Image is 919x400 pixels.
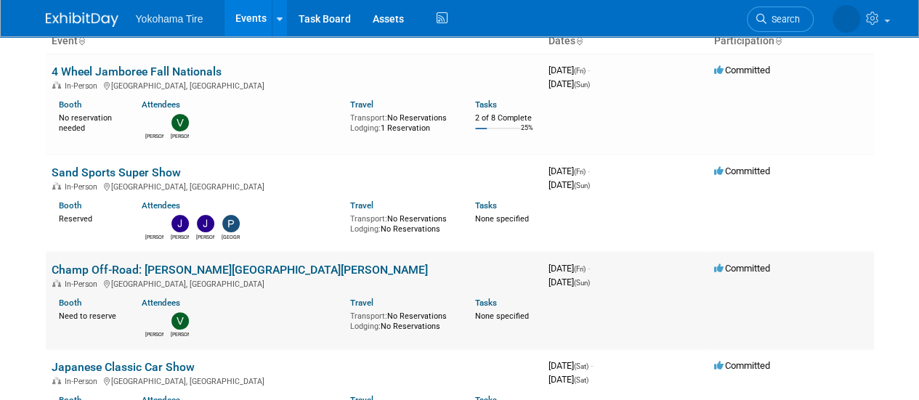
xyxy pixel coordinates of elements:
span: (Fri) [574,67,586,75]
span: - [588,166,590,176]
img: In-Person Event [52,279,61,287]
span: Search [766,14,800,25]
img: Janelle Williams [197,215,214,232]
div: No Reservations 1 Reservation [350,110,453,133]
img: In-Person Event [52,377,61,384]
span: (Sun) [574,81,590,89]
div: [GEOGRAPHIC_DATA], [GEOGRAPHIC_DATA] [52,375,537,386]
th: Dates [543,29,708,54]
span: In-Person [65,81,102,91]
span: Lodging: [350,322,381,331]
span: Committed [714,65,770,75]
div: Vincent Baud [171,330,189,338]
img: Jason Heath [171,215,189,232]
span: [DATE] [548,374,588,385]
a: Search [747,7,814,32]
span: Yokohama Tire [136,13,203,25]
img: ExhibitDay [46,12,118,27]
div: GEOFF DUNIVIN [145,232,163,241]
div: [GEOGRAPHIC_DATA], [GEOGRAPHIC_DATA] [52,277,537,289]
span: Lodging: [350,123,381,133]
th: Event [46,29,543,54]
span: In-Person [65,279,102,289]
span: [DATE] [548,166,590,176]
div: Need to reserve [59,309,121,322]
img: GEOFF DUNIVIN [146,114,163,131]
img: In-Person Event [52,182,61,189]
span: Transport: [350,214,387,224]
div: No Reservations No Reservations [350,309,453,331]
span: [DATE] [548,360,593,371]
img: GEOFF DUNIVIN [833,5,860,33]
span: In-Person [65,377,102,386]
span: Transport: [350,311,387,321]
span: Committed [714,263,770,274]
div: 2 of 8 Complete [475,113,537,123]
a: Travel [350,298,373,308]
span: (Sun) [574,279,590,287]
a: Booth [59,298,81,308]
a: Travel [350,200,373,211]
img: GEOFF DUNIVIN [146,312,163,330]
a: Japanese Classic Car Show [52,360,195,374]
th: Participation [708,29,874,54]
a: Tasks [475,99,497,110]
img: Vincent Baud [171,114,189,131]
a: Tasks [475,200,497,211]
a: Sort by Participation Type [774,35,782,46]
span: None specified [475,214,529,224]
div: No Reservations No Reservations [350,211,453,234]
span: [DATE] [548,179,590,190]
div: No reservation needed [59,110,121,133]
span: (Sun) [574,181,590,189]
td: 25% [521,124,533,144]
a: 4 Wheel Jamboree Fall Nationals [52,65,222,78]
span: In-Person [65,182,102,192]
a: Sort by Start Date [575,35,583,46]
span: [DATE] [548,78,590,89]
span: (Sat) [574,362,588,370]
a: Booth [59,200,81,211]
img: Paris Hull [222,215,240,232]
img: Vincent Baud [171,312,189,330]
div: Jason Heath [171,232,189,241]
a: Travel [350,99,373,110]
a: Champ Off-Road: [PERSON_NAME][GEOGRAPHIC_DATA][PERSON_NAME] [52,263,428,277]
div: [GEOGRAPHIC_DATA], [GEOGRAPHIC_DATA] [52,79,537,91]
div: Paris Hull [222,232,240,241]
a: Sand Sports Super Show [52,166,181,179]
span: - [591,360,593,371]
span: Committed [714,166,770,176]
div: GEOFF DUNIVIN [145,131,163,140]
img: In-Person Event [52,81,61,89]
div: Vincent Baud [171,131,189,140]
a: Attendees [142,99,180,110]
span: None specified [475,311,529,321]
span: Committed [714,360,770,371]
span: - [588,65,590,75]
span: Transport: [350,113,387,123]
span: (Fri) [574,265,586,273]
span: [DATE] [548,277,590,287]
span: [DATE] [548,65,590,75]
span: (Sat) [574,376,588,384]
div: Reserved [59,211,121,224]
img: GEOFF DUNIVIN [146,215,163,232]
span: [DATE] [548,263,590,274]
a: Attendees [142,298,180,308]
div: GEOFF DUNIVIN [145,330,163,338]
span: (Fri) [574,168,586,176]
div: [GEOGRAPHIC_DATA], [GEOGRAPHIC_DATA] [52,180,537,192]
a: Booth [59,99,81,110]
a: Tasks [475,298,497,308]
div: Janelle Williams [196,232,214,241]
span: - [588,263,590,274]
a: Sort by Event Name [78,35,85,46]
a: Attendees [142,200,180,211]
span: Lodging: [350,224,381,234]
